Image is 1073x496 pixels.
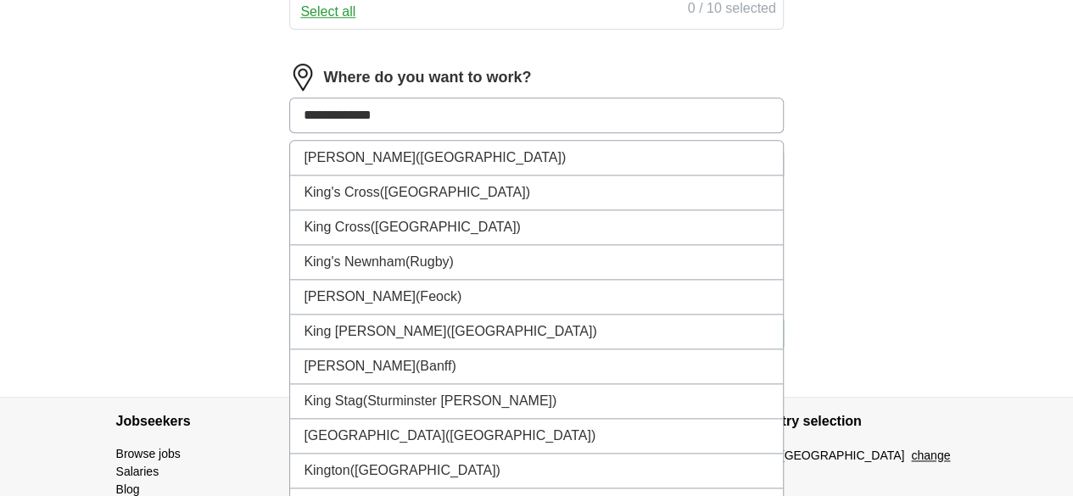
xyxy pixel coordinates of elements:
[289,64,316,91] img: location.png
[371,220,521,234] span: ([GEOGRAPHIC_DATA])
[350,463,500,477] span: ([GEOGRAPHIC_DATA])
[116,482,140,496] a: Blog
[300,2,355,22] button: Select all
[781,447,905,465] span: [GEOGRAPHIC_DATA]
[911,447,950,465] button: change
[290,419,782,454] li: [GEOGRAPHIC_DATA]
[416,150,566,164] span: ([GEOGRAPHIC_DATA])
[323,66,531,89] label: Where do you want to work?
[446,324,596,338] span: ([GEOGRAPHIC_DATA])
[290,280,782,315] li: [PERSON_NAME]
[380,185,530,199] span: ([GEOGRAPHIC_DATA])
[416,289,461,304] span: (Feock)
[290,245,782,280] li: King's Newnham
[290,349,782,384] li: [PERSON_NAME]
[416,359,456,373] span: (Banff)
[363,393,556,408] span: (Sturminster [PERSON_NAME])
[290,454,782,488] li: Kington
[116,447,181,460] a: Browse jobs
[290,384,782,419] li: King Stag
[290,210,782,245] li: King Cross
[290,141,782,176] li: [PERSON_NAME]
[405,254,454,269] span: (Rugby)
[290,315,782,349] li: King [PERSON_NAME]
[445,428,595,443] span: ([GEOGRAPHIC_DATA])
[116,465,159,478] a: Salaries
[290,176,782,210] li: King's Cross
[747,398,958,445] h4: Country selection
